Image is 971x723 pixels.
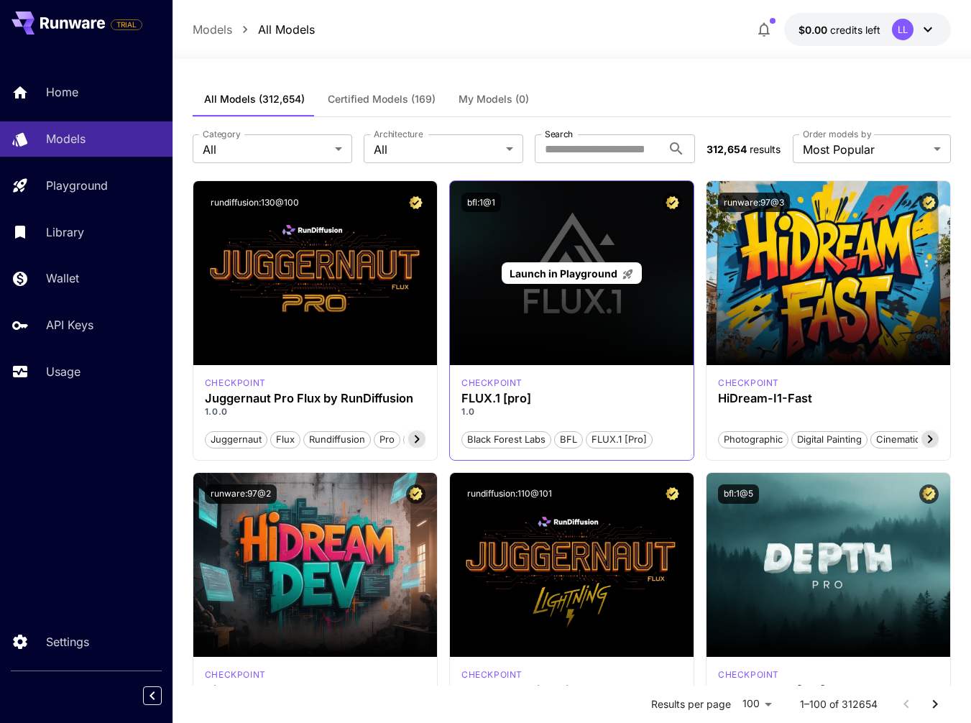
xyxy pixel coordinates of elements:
[750,143,781,155] span: results
[205,392,425,405] h3: Juggernaut Pro Flux by RunDiffusion
[555,433,582,447] span: BFL
[461,668,523,681] div: FLUX.1 D
[461,683,682,697] h3: Juggernaut Lightning Flux by RunDiffusion
[46,316,93,333] p: API Keys
[921,690,949,719] button: Go to next page
[892,19,914,40] div: LL
[328,93,436,106] span: Certified Models (169)
[404,433,471,447] span: photorealism
[46,633,89,650] p: Settings
[205,377,266,390] p: checkpoint
[205,668,266,681] div: HiDream Dev
[651,697,731,712] p: Results per page
[799,24,830,36] span: $0.00
[461,193,501,212] button: bfl:1@1
[792,433,867,447] span: Digital Painting
[193,21,315,38] nav: breadcrumb
[403,430,472,448] button: photorealism
[718,668,779,681] p: checkpoint
[205,683,425,697] h3: HiDream-I1-Dev
[586,430,653,448] button: FLUX.1 [pro]
[374,128,423,140] label: Architecture
[461,405,682,418] p: 1.0
[461,668,523,681] p: checkpoint
[406,193,425,212] button: Certified Model – Vetted for best performance and includes a commercial license.
[554,430,583,448] button: BFL
[718,193,790,212] button: runware:97@3
[707,143,747,155] span: 312,654
[784,13,951,46] button: $0.00LL
[303,430,371,448] button: rundiffusion
[46,270,79,287] p: Wallet
[205,668,266,681] p: checkpoint
[205,377,266,390] div: FLUX.1 D
[586,433,652,447] span: FLUX.1 [pro]
[718,377,779,390] div: HiDream Fast
[374,430,400,448] button: pro
[46,83,78,101] p: Home
[870,430,926,448] button: Cinematic
[545,128,573,140] label: Search
[206,433,267,447] span: juggernaut
[203,128,241,140] label: Category
[718,668,779,681] div: fluxpro
[718,484,759,504] button: bfl:1@5
[919,484,939,504] button: Certified Model – Vetted for best performance and includes a commercial license.
[270,430,300,448] button: flux
[459,93,529,106] span: My Models (0)
[111,16,142,33] span: Add your payment card to enable full platform functionality.
[406,484,425,504] button: Certified Model – Vetted for best performance and includes a commercial license.
[143,686,162,705] button: Collapse sidebar
[718,392,939,405] h3: HiDream-I1-Fast
[461,430,551,448] button: Black Forest Labs
[205,405,425,418] p: 1.0.0
[304,433,370,447] span: rundiffusion
[461,484,558,504] button: rundiffusion:110@101
[800,697,878,712] p: 1–100 of 312654
[718,377,779,390] p: checkpoint
[205,193,305,212] button: rundiffusion:130@100
[205,484,277,504] button: runware:97@2
[663,484,682,504] button: Certified Model – Vetted for best performance and includes a commercial license.
[374,141,500,158] span: All
[737,694,777,714] div: 100
[374,433,400,447] span: pro
[258,21,315,38] a: All Models
[46,224,84,241] p: Library
[46,177,108,194] p: Playground
[803,128,871,140] label: Order models by
[919,193,939,212] button: Certified Model – Vetted for best performance and includes a commercial license.
[203,141,329,158] span: All
[46,363,80,380] p: Usage
[204,93,305,106] span: All Models (312,654)
[271,433,300,447] span: flux
[46,130,86,147] p: Models
[461,377,523,390] p: checkpoint
[803,141,928,158] span: Most Popular
[799,22,880,37] div: $0.00
[154,683,172,709] div: Collapse sidebar
[719,433,788,447] span: Photographic
[663,193,682,212] button: Certified Model – Vetted for best performance and includes a commercial license.
[830,24,880,36] span: credits left
[193,21,232,38] a: Models
[111,19,142,30] span: TRIAL
[718,683,939,697] h3: FLUX.1 Depth [pro]
[205,430,267,448] button: juggernaut
[461,377,523,390] div: fluxpro
[510,267,617,280] span: Launch in Playground
[871,433,925,447] span: Cinematic
[718,430,788,448] button: Photographic
[502,262,642,285] a: Launch in Playground
[791,430,868,448] button: Digital Painting
[461,392,682,405] h3: FLUX.1 [pro]
[462,433,551,447] span: Black Forest Labs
